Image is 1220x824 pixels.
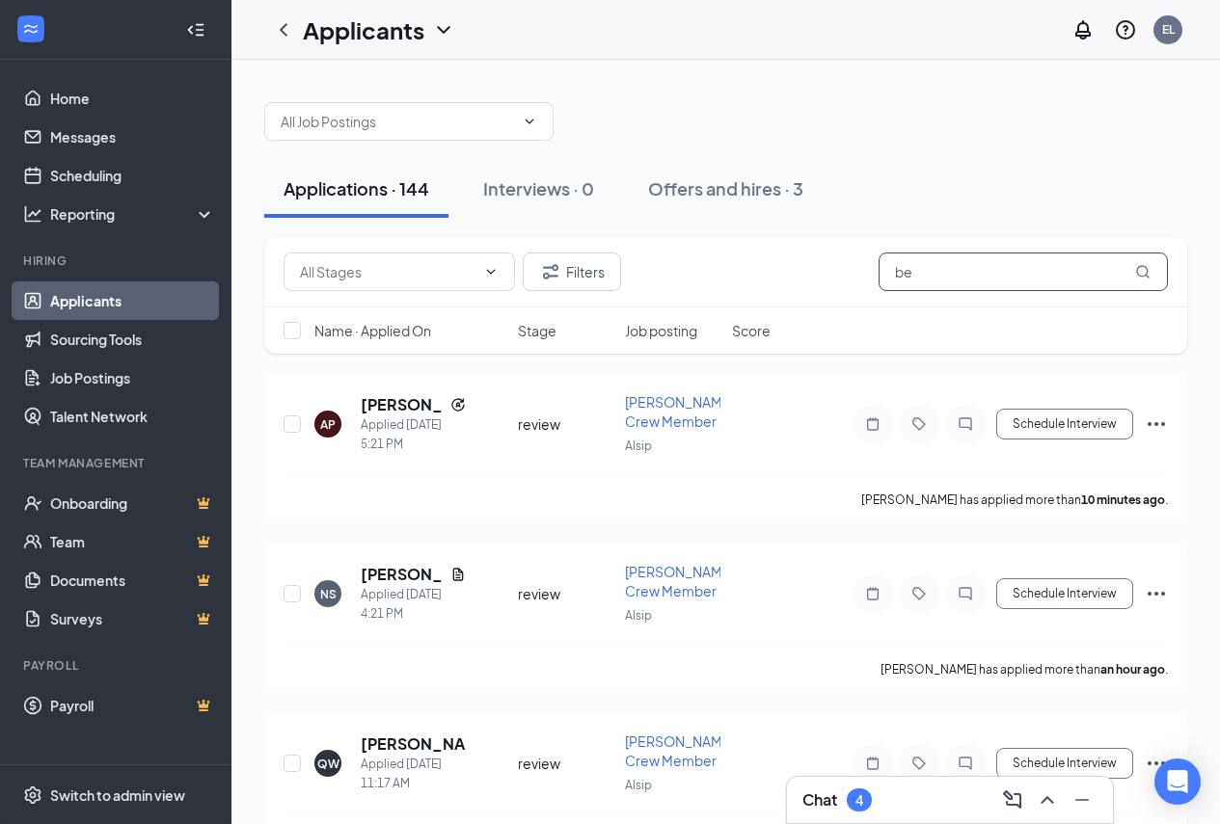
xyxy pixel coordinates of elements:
[1135,264,1151,279] svg: MagnifyingGlass
[881,661,1168,678] p: [PERSON_NAME] has applied more than .
[1145,412,1168,436] svg: Ellipses
[281,111,514,132] input: All Job Postings
[625,732,745,769] span: [PERSON_NAME]'s Crew Member
[996,578,1133,609] button: Schedule Interview
[50,281,215,320] a: Applicants
[996,409,1133,439] button: Schedule Interview
[50,204,216,224] div: Reporting
[361,415,466,454] div: Applied [DATE] 5:21 PM
[50,484,215,522] a: OnboardingCrown
[1032,784,1063,815] button: ChevronUp
[50,156,215,195] a: Scheduling
[23,785,42,805] svg: Settings
[518,321,556,340] span: Stage
[483,176,594,200] div: Interviews · 0
[23,204,42,224] svg: Analysis
[861,586,884,601] svg: Note
[996,748,1133,779] button: Schedule Interview
[361,564,443,585] h5: [PERSON_NAME]
[483,264,499,279] svg: ChevronDown
[50,561,215,599] a: DocumentsCrown
[320,416,336,433] div: AP
[1114,18,1137,41] svg: QuestionInfo
[1145,582,1168,605] svg: Ellipses
[518,414,613,434] div: review
[954,416,977,432] svg: ChatInactive
[50,320,215,359] a: Sourcing Tools
[522,114,537,129] svg: ChevronDown
[625,393,745,430] span: [PERSON_NAME]'s Crew Member
[50,599,215,638] a: SurveysCrown
[879,253,1168,291] input: Search in applications
[625,563,745,599] span: [PERSON_NAME]'s Crew Member
[50,522,215,561] a: TeamCrown
[303,13,424,46] h1: Applicants
[523,253,621,291] button: Filter Filters
[317,756,339,772] div: QW
[432,18,455,41] svg: ChevronDown
[625,778,652,792] span: Alsip
[855,792,863,809] div: 4
[50,785,185,805] div: Switch to admin view
[23,253,211,269] div: Hiring
[539,260,562,283] svg: Filter
[861,756,884,771] svg: Note
[272,18,295,41] svg: ChevronLeft
[625,439,652,453] span: Alsip
[861,492,1168,508] p: [PERSON_NAME] has applied more than .
[1001,788,1024,811] svg: ComposeMessage
[908,756,931,771] svg: Tag
[648,176,803,200] div: Offers and hires · 3
[1067,784,1098,815] button: Minimize
[518,584,613,603] div: review
[23,455,211,471] div: Team Management
[50,79,215,118] a: Home
[1071,788,1094,811] svg: Minimize
[50,118,215,156] a: Messages
[361,394,443,415] h5: [PERSON_NAME]
[732,321,771,340] span: Score
[954,756,977,771] svg: ChatInactive
[1036,788,1059,811] svg: ChevronUp
[997,784,1028,815] button: ComposeMessage
[625,321,697,340] span: Job posting
[1154,758,1201,805] div: Open Intercom Messenger
[861,416,884,432] svg: Note
[320,586,337,602] div: NS
[284,176,429,200] div: Applications · 144
[361,733,466,755] h5: [PERSON_NAME]
[1145,752,1168,775] svg: Ellipses
[802,789,837,811] h3: Chat
[23,657,211,674] div: Payroll
[186,20,205,40] svg: Collapse
[908,416,931,432] svg: Tag
[908,586,931,601] svg: Tag
[50,686,215,725] a: PayrollCrown
[1162,21,1175,38] div: EL
[361,585,466,624] div: Applied [DATE] 4:21 PM
[314,321,431,340] span: Name · Applied On
[50,359,215,397] a: Job Postings
[518,754,613,773] div: review
[450,567,466,582] svg: Document
[21,19,41,39] svg: WorkstreamLogo
[1081,492,1165,507] b: 10 minutes ago
[361,755,466,793] div: Applied [DATE] 11:17 AM
[1071,18,1095,41] svg: Notifications
[450,397,466,412] svg: Reapply
[625,608,652,623] span: Alsip
[1100,662,1165,677] b: an hour ago
[954,586,977,601] svg: ChatInactive
[50,397,215,436] a: Talent Network
[300,261,475,282] input: All Stages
